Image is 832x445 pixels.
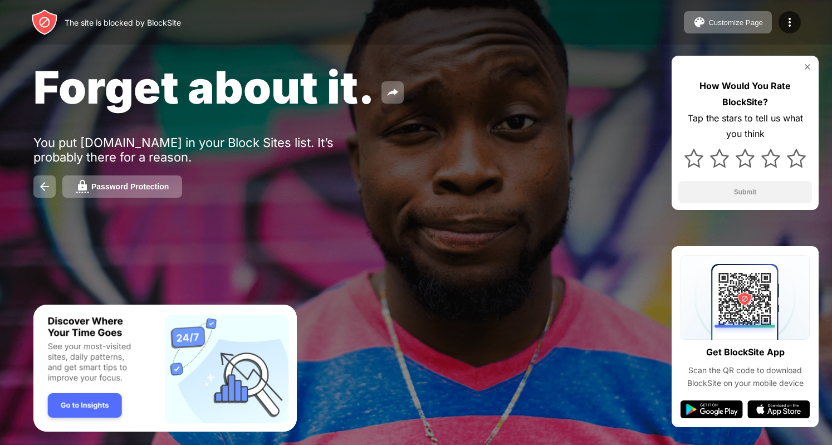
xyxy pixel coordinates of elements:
[33,60,375,114] span: Forget about it.
[747,400,810,418] img: app-store.svg
[681,255,810,340] img: qrcode.svg
[62,175,182,198] button: Password Protection
[706,344,785,360] div: Get BlockSite App
[783,16,796,29] img: menu-icon.svg
[678,110,812,143] div: Tap the stars to tell us what you think
[38,180,51,193] img: back.svg
[386,86,399,99] img: share.svg
[678,78,812,110] div: How Would You Rate BlockSite?
[31,9,58,36] img: header-logo.svg
[681,400,743,418] img: google-play.svg
[761,149,780,168] img: star.svg
[736,149,755,168] img: star.svg
[684,11,772,33] button: Customize Page
[76,180,89,193] img: password.svg
[787,149,806,168] img: star.svg
[33,135,378,164] div: You put [DOMAIN_NAME] in your Block Sites list. It’s probably there for a reason.
[803,62,812,71] img: rate-us-close.svg
[91,182,169,191] div: Password Protection
[65,18,181,27] div: The site is blocked by BlockSite
[710,149,729,168] img: star.svg
[681,364,810,389] div: Scan the QR code to download BlockSite on your mobile device
[33,305,297,432] iframe: Banner
[693,16,706,29] img: pallet.svg
[708,18,763,27] div: Customize Page
[684,149,703,168] img: star.svg
[678,181,812,203] button: Submit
